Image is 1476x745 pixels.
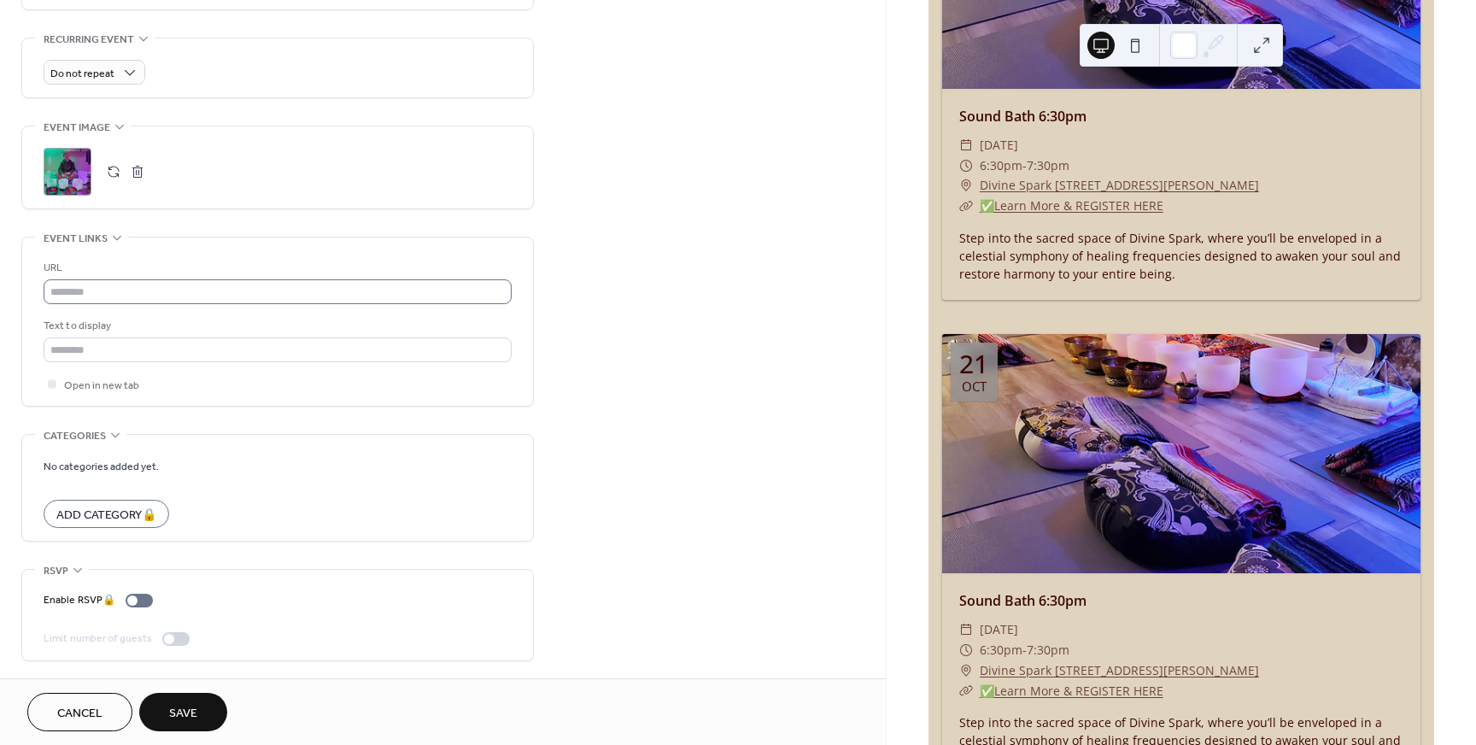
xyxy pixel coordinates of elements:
[1027,640,1069,660] span: 7:30pm
[980,660,1259,681] a: Divine Spark [STREET_ADDRESS][PERSON_NAME]
[959,107,1086,126] a: Sound Bath 6:30pm
[1022,640,1027,660] span: -
[44,562,68,580] span: RSVP
[959,591,1086,610] a: Sound Bath 6:30pm
[169,705,197,723] span: Save
[64,377,139,395] span: Open in new tab
[959,196,973,216] div: ​
[44,317,508,335] div: Text to display
[27,693,132,731] button: Cancel
[959,640,973,660] div: ​
[44,31,134,49] span: Recurring event
[959,619,973,640] div: ​
[980,640,1022,660] span: 6:30pm
[959,351,988,377] div: 21
[942,229,1420,283] div: Step into the sacred space of Divine Spark, where you’ll be enveloped in a celestial symphony of ...
[980,619,1018,640] span: [DATE]
[44,458,159,476] span: No categories added yet.
[959,681,973,701] div: ​
[50,64,114,84] span: Do not repeat
[44,119,110,137] span: Event image
[980,683,1163,699] a: ✅Learn More & REGISTER HERE
[959,155,973,176] div: ​
[44,259,508,277] div: URL
[1022,155,1027,176] span: -
[959,175,973,196] div: ​
[962,380,987,393] div: Oct
[57,705,102,723] span: Cancel
[1027,155,1069,176] span: 7:30pm
[980,135,1018,155] span: [DATE]
[139,693,227,731] button: Save
[959,660,973,681] div: ​
[980,197,1163,214] a: ✅Learn More & REGISTER HERE
[44,148,91,196] div: ;
[980,155,1022,176] span: 6:30pm
[959,135,973,155] div: ​
[44,427,106,445] span: Categories
[980,175,1259,196] a: Divine Spark [STREET_ADDRESS][PERSON_NAME]
[44,630,152,648] div: Limit number of guests
[44,230,108,248] span: Event links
